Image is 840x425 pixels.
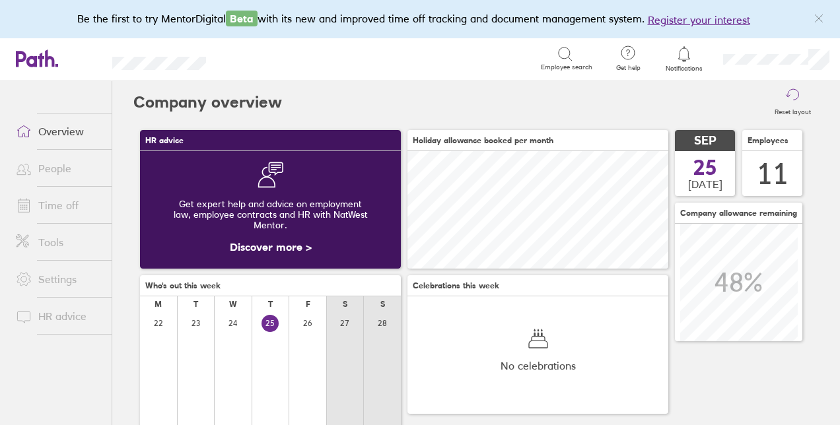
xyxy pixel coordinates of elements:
[663,45,706,73] a: Notifications
[343,300,347,309] div: S
[226,11,258,26] span: Beta
[133,81,282,123] h2: Company overview
[151,188,390,241] div: Get expert help and advice on employment law, employee contracts and HR with NatWest Mentor.
[5,229,112,255] a: Tools
[242,52,275,64] div: Search
[380,300,385,309] div: S
[748,136,788,145] span: Employees
[501,360,576,372] span: No celebrations
[5,118,112,145] a: Overview
[145,136,184,145] span: HR advice
[306,300,310,309] div: F
[5,266,112,292] a: Settings
[694,134,717,148] span: SEP
[663,65,706,73] span: Notifications
[607,64,650,72] span: Get help
[413,136,553,145] span: Holiday allowance booked per month
[541,63,592,71] span: Employee search
[155,300,162,309] div: M
[693,157,717,178] span: 25
[5,192,112,218] a: Time off
[5,303,112,329] a: HR advice
[268,300,273,309] div: T
[767,104,819,116] label: Reset layout
[680,209,797,218] span: Company allowance remaining
[145,281,221,290] span: Who's out this week
[648,12,750,28] button: Register your interest
[688,178,722,190] span: [DATE]
[193,300,198,309] div: T
[229,300,237,309] div: W
[757,157,788,191] div: 11
[77,11,763,28] div: Be the first to try MentorDigital with its new and improved time off tracking and document manage...
[230,240,312,253] a: Discover more >
[413,281,499,290] span: Celebrations this week
[5,155,112,181] a: People
[767,81,819,123] button: Reset layout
